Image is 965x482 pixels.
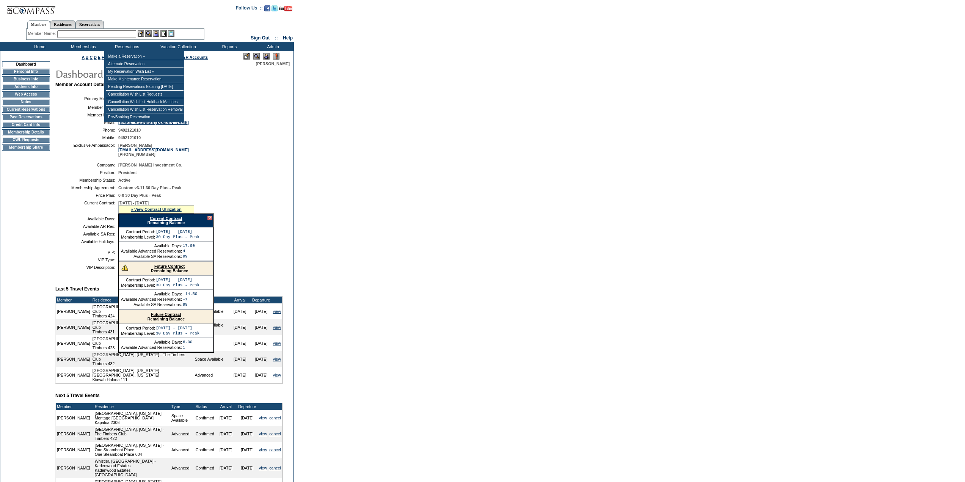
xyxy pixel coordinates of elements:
a: E [98,55,100,60]
a: view [273,357,281,361]
td: Available SA Reservations: [121,302,182,307]
td: Advanced [170,458,195,478]
td: Credit Card Info [2,122,50,128]
a: cancel [269,432,281,436]
td: Membership Level: [121,331,155,336]
td: [DATE] - [DATE] [156,229,199,234]
td: [DATE] [215,426,237,442]
td: Confirmed [195,458,215,478]
td: Current Contract: [58,201,115,214]
img: Edit Mode [243,53,250,60]
a: cancel [269,416,281,420]
td: Available SA Reservations: [121,254,182,259]
td: -1 [183,297,197,301]
td: [DATE] [251,351,272,367]
td: [GEOGRAPHIC_DATA], [US_STATE] - The Timbers Club Timbers 423 [91,335,194,351]
td: [PERSON_NAME] [56,303,91,319]
td: Confirmed [195,442,215,458]
a: view [259,466,267,470]
td: Current Reservations [2,107,50,113]
img: Impersonate [263,53,270,60]
img: View [145,30,152,37]
td: Mobile: [58,135,115,140]
td: Pending Reservations Expiring [DATE] [106,83,184,91]
img: b_calculator.gif [168,30,174,37]
td: 30 Day Plus - Peak [156,283,199,287]
td: [GEOGRAPHIC_DATA], [US_STATE] - The Timbers Club Timbers 431 [91,319,194,335]
td: [GEOGRAPHIC_DATA], [US_STATE] - One Steamboat Place One Steamboat Place 604 [94,442,170,458]
td: Space Available [170,410,195,426]
td: Admin [250,42,294,51]
td: Contract Period: [121,326,155,330]
td: Member [56,403,91,410]
td: [GEOGRAPHIC_DATA], [US_STATE] - The Timbers Club Timbers 424 [91,303,194,319]
td: Web Access [2,91,50,97]
img: View Mode [253,53,260,60]
td: Exclusive Ambassador: [58,143,115,157]
a: Current Contract [150,216,182,221]
td: Available Days: [121,292,182,296]
a: [EMAIL_ADDRESS][DOMAIN_NAME] [118,148,189,152]
td: Membership Level: [121,235,155,239]
a: B [86,55,89,60]
td: [DATE] [251,367,272,383]
div: Remaining Balance [119,310,213,324]
td: Membership Share [2,144,50,151]
td: [DATE] [251,335,272,351]
td: 99 [183,254,195,259]
td: [DATE] [229,303,251,319]
td: Type [170,403,195,410]
td: 6.00 [183,340,193,344]
td: Available Advanced Reservations: [121,345,182,350]
span: [PERSON_NAME] [256,61,290,66]
td: [DATE] [215,410,237,426]
td: Primary Member: [58,95,115,102]
td: Personal Info [2,69,50,75]
td: Address Info [2,84,50,90]
td: Confirmed [195,426,215,442]
td: [GEOGRAPHIC_DATA], [US_STATE] - Montage [GEOGRAPHIC_DATA] Kapalua 2306 [94,410,170,426]
td: Available Days: [58,217,115,221]
td: [PERSON_NAME] [56,410,91,426]
span: 0-0 30 Day Plus - Peak [118,193,161,198]
td: VIP Type: [58,257,115,262]
a: view [273,325,281,330]
td: [DATE] [237,442,258,458]
td: Business Info [2,76,50,82]
td: [DATE] [229,319,251,335]
span: [PERSON_NAME] [PHONE_NUMBER] [118,143,189,157]
td: 98 [183,302,197,307]
td: [GEOGRAPHIC_DATA], [US_STATE] - [GEOGRAPHIC_DATA], [US_STATE] Kiawah Halona 111 [91,367,194,383]
td: Available AR Res: [58,224,115,229]
span: 9492121010 [118,128,141,132]
td: 1 [183,345,193,350]
td: 30 Day Plus - Peak [156,235,199,239]
td: Price Plan: [58,193,115,198]
td: [DATE] - [DATE] [156,326,199,330]
div: Remaining Balance [119,214,213,227]
a: Follow us on Twitter [271,8,278,12]
a: view [259,416,267,420]
td: Member [56,297,91,303]
td: Residence [94,403,170,410]
img: There are insufficient days and/or tokens to cover this reservation [121,264,128,271]
td: Contract Period: [121,229,155,234]
td: Position: [58,170,115,175]
td: [PERSON_NAME] [56,458,91,478]
a: Residences [50,20,75,28]
b: Next 5 Travel Events [55,393,100,398]
td: [GEOGRAPHIC_DATA], [US_STATE] - The Timbers Club Timbers 432 [91,351,194,367]
td: [DATE] [237,458,258,478]
td: Status [195,403,215,410]
span: [PERSON_NAME] Investment Co. [118,163,182,167]
b: Last 5 Travel Events [55,286,99,292]
td: 30 Day Plus - Peak [156,331,199,336]
td: Cancellation Wish List Requests [106,91,184,98]
td: Advanced [170,442,195,458]
td: Pre-Booking Reservation [106,113,184,121]
td: Make a Reservation » [106,53,184,60]
img: Log Concern/Member Elevation [273,53,279,60]
td: Available Advanced Reservations: [121,297,182,301]
td: Available SA Res: [58,232,115,236]
a: Become our fan on Facebook [264,8,270,12]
